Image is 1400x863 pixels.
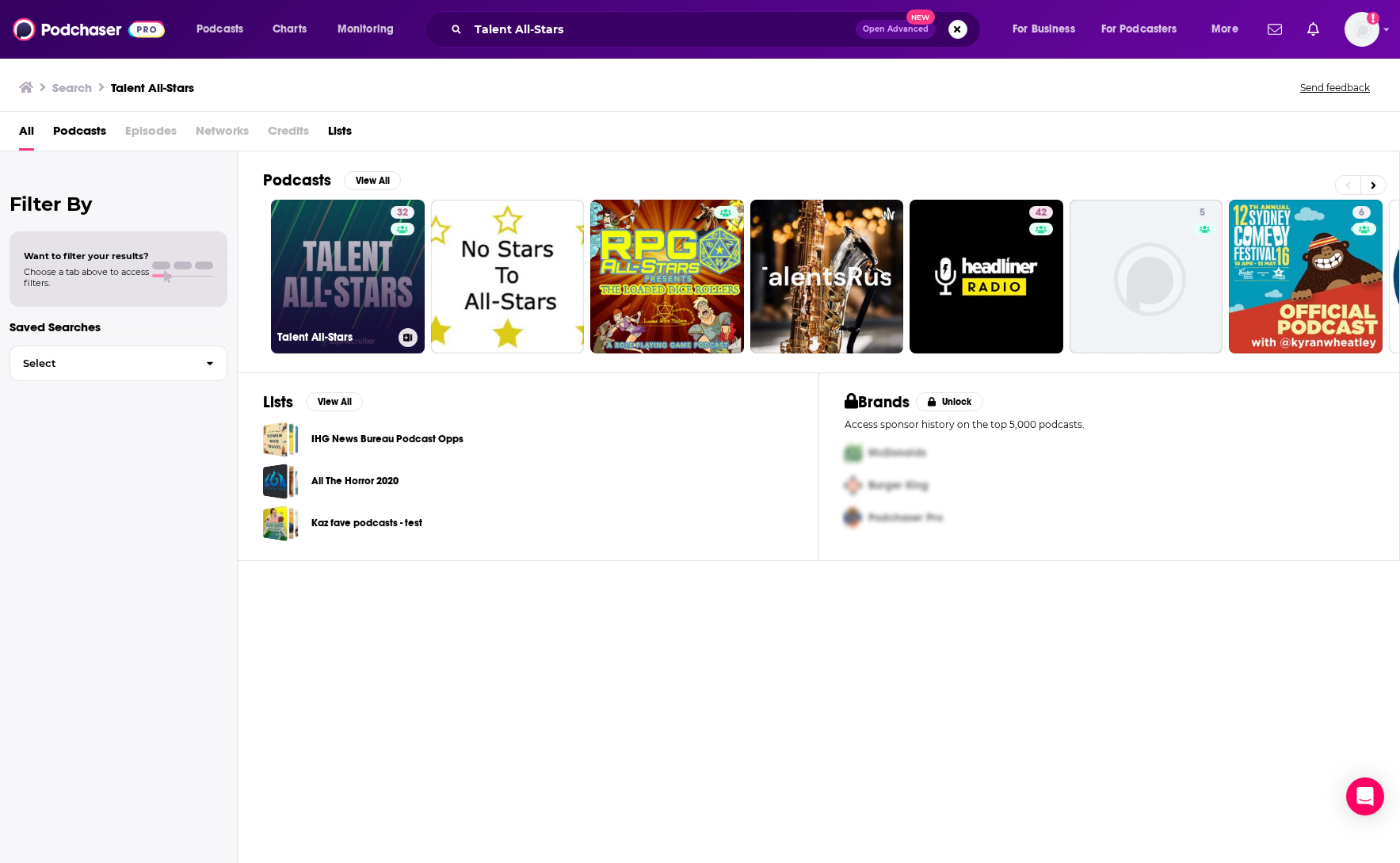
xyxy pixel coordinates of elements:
span: 5 [1200,205,1205,221]
button: View All [344,171,401,190]
a: IHG News Bureau Podcast Opps [263,422,299,457]
button: View All [306,392,363,411]
h3: Search [52,80,92,95]
span: McDonalds [868,446,926,460]
span: 32 [397,205,408,221]
button: Unlock [916,392,983,411]
a: Lists [328,118,352,151]
span: 42 [1036,205,1047,221]
span: Charts [273,18,307,40]
a: All [19,118,34,151]
a: All The Horror 2020 [263,464,299,499]
span: Monitoring [338,18,394,40]
span: Credits [268,118,309,151]
a: IHG News Bureau Podcast Opps [311,430,463,448]
h2: Brands [845,392,910,412]
button: open menu [1001,17,1095,42]
a: 42 [1029,206,1053,219]
img: First Pro Logo [838,437,868,469]
a: All The Horror 2020 [311,472,399,490]
button: Show profile menu [1345,12,1379,47]
button: open menu [1091,17,1200,42]
button: Send feedback [1295,81,1375,94]
input: Search podcasts, credits, & more... [468,17,856,42]
h3: Talent All-Stars [277,330,392,344]
span: Episodes [125,118,177,151]
a: Show notifications dropdown [1261,16,1288,43]
a: 5 [1070,200,1223,353]
button: open menu [185,17,264,42]
span: Logged in as mresewehr [1345,12,1379,47]
a: 32 [391,206,414,219]
span: Podcasts [196,18,243,40]
span: Podchaser Pro [868,511,943,525]
div: Search podcasts, credits, & more... [440,11,996,48]
a: Kaz fave podcasts - test [263,506,299,541]
a: 5 [1193,206,1211,219]
a: 6 [1352,206,1371,219]
button: open menu [1200,17,1258,42]
span: For Podcasters [1101,18,1177,40]
a: 6 [1229,200,1383,353]
button: Open AdvancedNew [856,20,936,39]
a: Kaz fave podcasts - test [311,514,422,532]
span: More [1211,18,1238,40]
img: User Profile [1345,12,1379,47]
div: Open Intercom Messenger [1346,777,1384,815]
img: Second Pro Logo [838,469,868,502]
h2: Filter By [10,193,227,216]
span: Choose a tab above to access filters. [24,266,149,288]
p: Access sponsor history on the top 5,000 podcasts. [845,418,1375,430]
button: open menu [326,17,414,42]
h2: Podcasts [263,170,331,190]
span: New [906,10,935,25]
svg: Add a profile image [1367,12,1379,25]
a: 32Talent All-Stars [271,200,425,353]
img: Third Pro Logo [838,502,868,534]
h2: Lists [263,392,293,412]
span: Want to filter your results? [24,250,149,262]
span: Select [10,358,193,368]
a: 42 [910,200,1063,353]
a: Podcasts [53,118,106,151]
a: ListsView All [263,392,363,412]
a: Charts [262,17,316,42]
span: Burger King [868,479,929,492]
span: For Business [1013,18,1075,40]
span: Networks [196,118,249,151]
span: Open Advanced [863,25,929,33]
a: PodcastsView All [263,170,401,190]
p: Saved Searches [10,319,227,334]
img: Podchaser - Follow, Share and Rate Podcasts [13,14,165,44]
button: Select [10,346,227,381]
h3: Talent All-Stars [111,80,194,95]
span: 6 [1359,205,1364,221]
a: Show notifications dropdown [1301,16,1326,43]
